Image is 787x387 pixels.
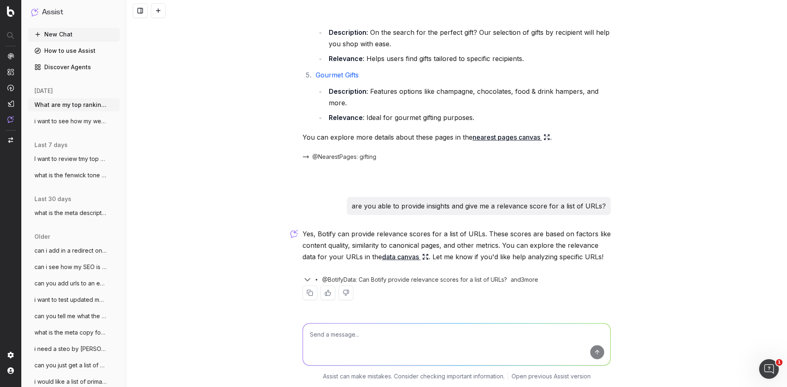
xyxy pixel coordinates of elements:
img: Assist [31,8,39,16]
span: last 7 days [34,141,68,149]
span: i want to test updated my URL meta descr [34,296,107,304]
img: Assist [7,116,14,123]
button: can i see how my SEO is doing in AI [28,260,120,274]
button: what is the meta copy for this url : htt [28,326,120,339]
iframe: Intercom live chat [759,359,779,379]
span: what is the meta description for this: h [34,209,107,217]
a: Open previous Assist version [512,372,591,380]
span: i want to see how my website performs fo [34,117,107,125]
span: can i add in a redirect on botify [34,247,107,255]
span: can you tell me what the meta descriptio [34,312,107,320]
strong: Relevance [329,113,363,122]
span: can you just get a list of general [PERSON_NAME] [34,361,107,369]
p: Yes, Botify can provide relevance scores for a list of URLs. These scores are based on factors li... [303,228,611,263]
a: How to use Assist [28,44,120,57]
span: can i see how my SEO is doing in AI [34,263,107,271]
button: can you tell me what the meta descriptio [28,310,120,323]
span: older [34,233,50,241]
button: Assist [31,7,116,18]
button: i need a steo by [PERSON_NAME] to find the [28,342,120,355]
button: @NearestPages: gifting [303,153,376,161]
img: Activation [7,84,14,91]
button: New Chat [28,28,120,41]
a: Gourmet Gifts [316,71,359,79]
span: What are my top ranking pages related to [34,101,107,109]
img: Setting [7,352,14,358]
h1: Assist [42,7,63,18]
img: Botify assist logo [290,230,298,238]
img: Switch project [8,137,13,143]
img: Intelligence [7,68,14,75]
button: what is the meta description for this: h [28,206,120,220]
span: 1 [776,359,782,366]
img: Botify logo [7,6,14,17]
button: can you add urls to an existing pagework [28,277,120,290]
span: [DATE] [34,87,53,95]
strong: Relevance [329,54,363,63]
li: : On the search for the perfect gift? Our selection of gifts by recipient will help you shop with... [326,27,611,50]
button: i want to test updated my URL meta descr [28,293,120,306]
span: what is the fenwick tone of voice [34,171,107,179]
button: what is the fenwick tone of voice [28,169,120,182]
span: can you add urls to an existing pagework [34,279,107,287]
span: what is the meta copy for this url : htt [34,328,107,337]
span: last 30 days [34,195,71,203]
p: Assist can make mistakes. Consider checking important information. [323,372,505,380]
span: i need a steo by [PERSON_NAME] to find the [34,345,107,353]
img: Studio [7,100,14,107]
img: Analytics [7,53,14,59]
a: data canvas [382,251,429,263]
span: I want to review tmy top 10 brands on my [34,155,107,163]
button: i want to see how my website performs fo [28,115,120,128]
li: : Features options like champagne, chocolates, food & drink hampers, and more. [326,86,611,109]
a: nearest pages canvas [473,131,550,143]
strong: Description [329,87,366,95]
span: @BotifyData: Can Botify provide relevance scores for a list of URLs? [322,276,507,284]
div: and 3 more [507,276,546,284]
li: : Helps users find gifts tailored to specific recipients. [326,53,611,64]
a: Discover Agents [28,61,120,74]
img: My account [7,367,14,374]
button: can i add in a redirect on botify [28,244,120,257]
span: @NearestPages: gifting [312,153,376,161]
li: : Ideal for gourmet gifting purposes. [326,112,611,123]
p: You can explore more details about these pages in the . [303,131,611,143]
span: i would like a list of primary and secon [34,378,107,386]
button: can you just get a list of general [PERSON_NAME] [28,359,120,372]
button: I want to review tmy top 10 brands on my [28,152,120,165]
p: are you able to provide insights and give me a relevance score for a list of URLs? [352,200,606,212]
strong: Description [329,28,366,36]
button: What are my top ranking pages related to [28,98,120,111]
